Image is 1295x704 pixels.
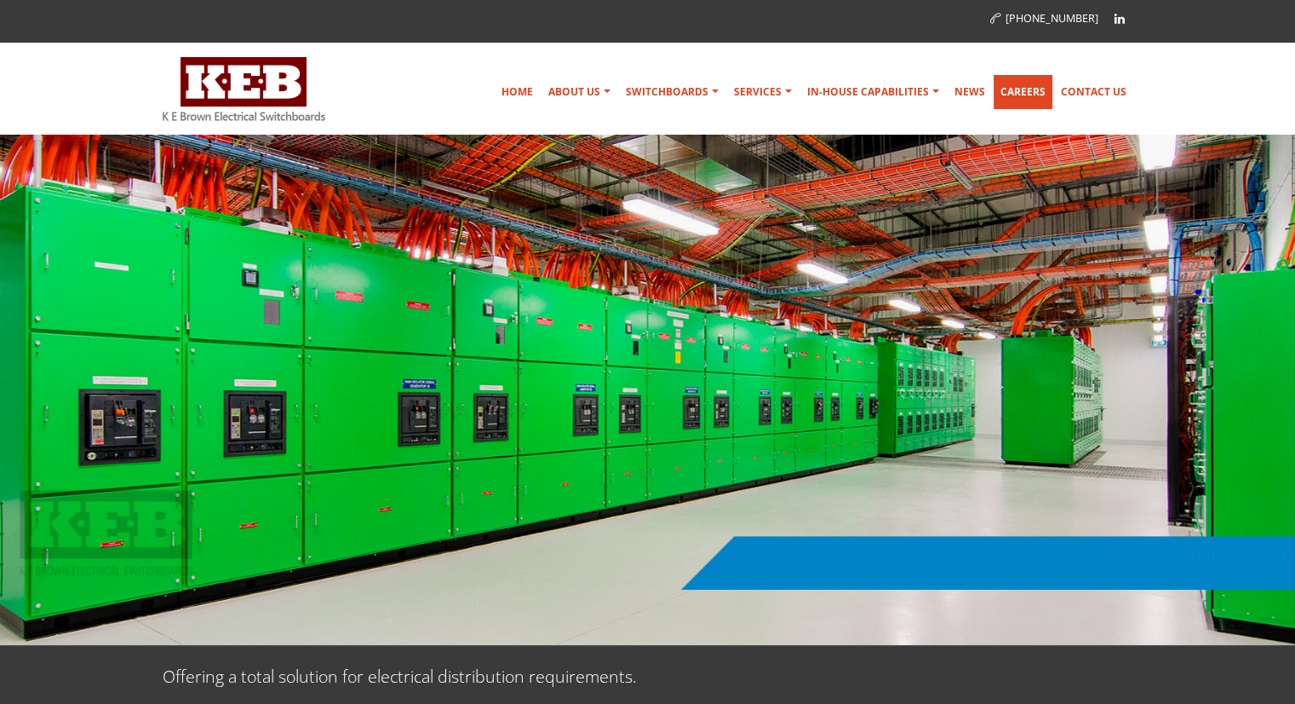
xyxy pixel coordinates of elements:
[990,11,1098,26] a: [PHONE_NUMBER]
[163,662,637,687] p: Offering a total solution for electrical distribution requirements.
[619,75,725,109] a: Switchboards
[163,57,325,121] img: K E Brown Electrical Switchboards
[948,75,992,109] a: News
[495,75,540,109] a: Home
[994,75,1052,109] a: Careers
[800,75,946,109] a: In-house Capabilities
[541,75,617,109] a: About Us
[1107,6,1132,32] a: Linkedin
[1054,75,1133,109] a: Contact Us
[727,75,799,109] a: Services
